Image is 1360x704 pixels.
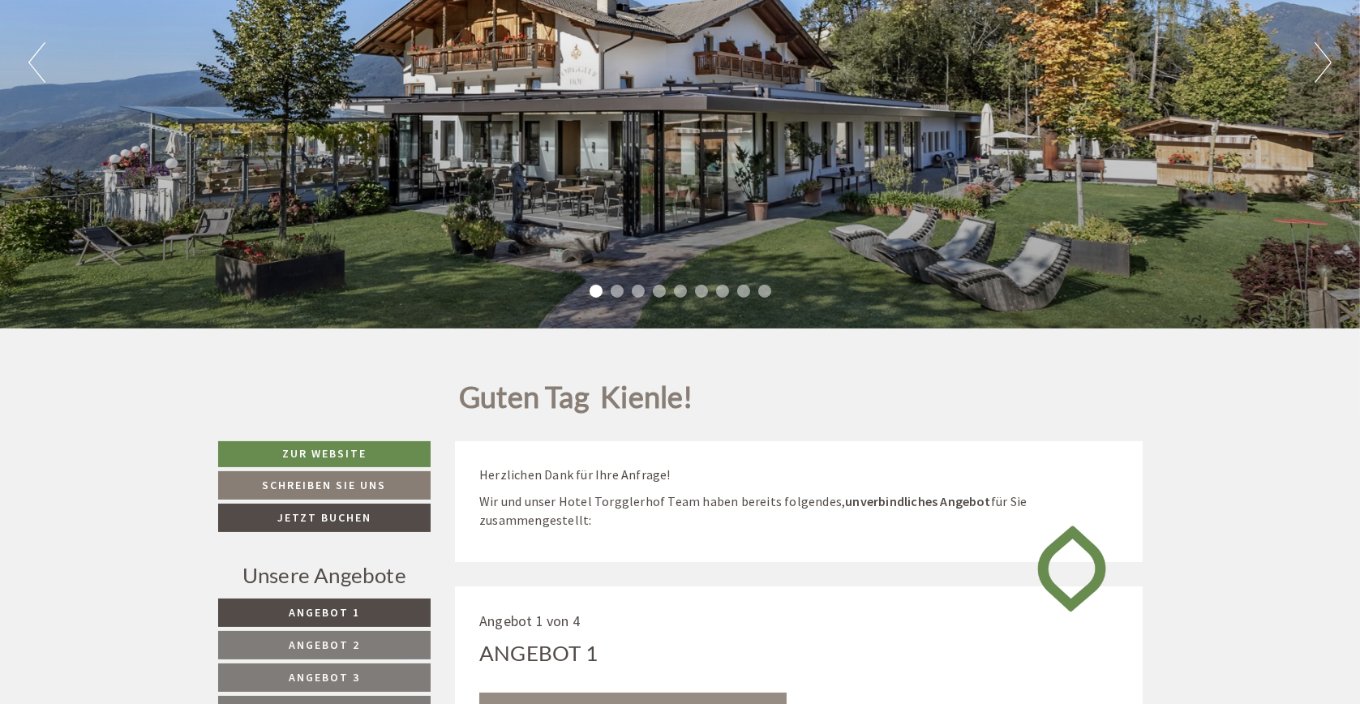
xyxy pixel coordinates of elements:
[218,471,431,500] a: Schreiben Sie uns
[28,42,45,83] button: Previous
[218,504,431,532] a: Jetzt buchen
[13,45,265,94] div: Guten Tag, wie können wir Ihnen helfen?
[289,605,360,620] span: Angebot 1
[218,560,431,590] div: Unsere Angebote
[459,381,693,422] h1: Guten Tag Kienle!
[1315,42,1332,83] button: Next
[285,13,354,41] div: Freitag
[479,638,598,668] div: Angebot 1
[25,48,257,61] div: [GEOGRAPHIC_DATA]
[479,492,1118,530] p: Wir und unser Hotel Torgglerhof Team haben bereits folgendes, für Sie zusammengestellt:
[1025,511,1118,626] img: image
[289,637,360,652] span: Angebot 2
[479,466,1118,484] p: Herzlichen Dank für Ihre Anfrage!
[479,612,580,630] span: Angebot 1 von 4
[218,441,431,467] a: Zur Website
[845,493,991,509] strong: unverbindliches Angebot
[289,670,360,685] span: Angebot 3
[542,427,639,456] button: Senden
[25,79,257,91] small: 06:45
